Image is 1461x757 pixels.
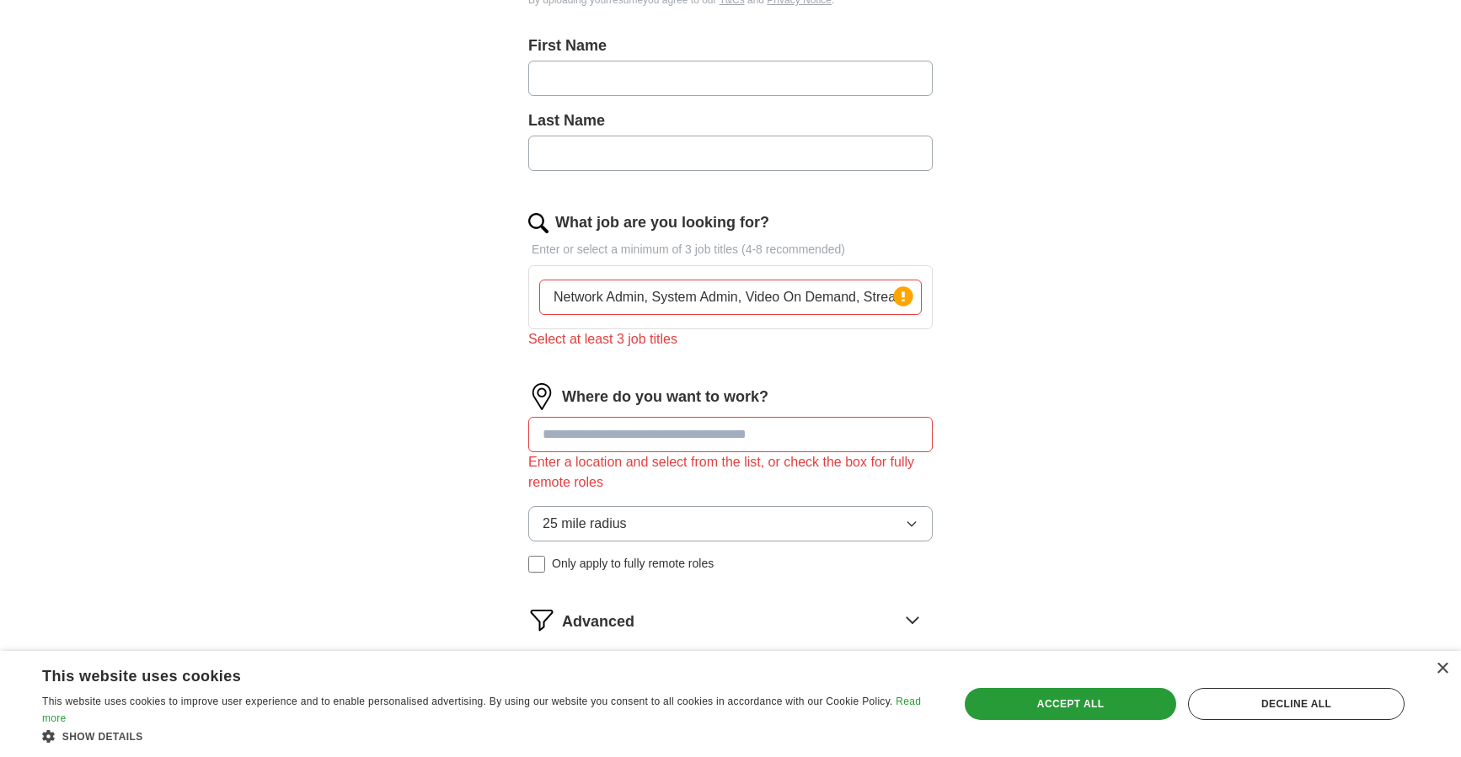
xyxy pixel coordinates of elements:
div: Select at least 3 job titles [528,329,933,349]
span: Show details [62,731,143,743]
div: Enter a location and select from the list, or check the box for fully remote roles [528,452,933,493]
img: location.png [528,383,555,410]
img: search.png [528,213,549,233]
button: 25 mile radius [528,506,933,541]
span: This website uses cookies to improve user experience and to enable personalised advertising. By u... [42,696,893,707]
div: Decline all [1188,688,1405,720]
div: Accept all [965,688,1176,720]
span: Only apply to fully remote roles [552,555,714,573]
label: Where do you want to work? [562,386,768,408]
img: filter [528,606,555,633]
label: Last Name [528,109,933,132]
div: Show details [42,728,932,744]
span: 25 mile radius [543,514,627,534]
label: First Name [528,35,933,57]
span: Advanced [562,610,634,633]
input: Type a job title and press enter [539,280,922,315]
div: This website uses cookies [42,661,890,686]
input: Only apply to fully remote roles [528,556,545,573]
p: Enter or select a minimum of 3 job titles (4-8 recommended) [528,241,933,259]
div: Close [1436,663,1448,675]
label: What job are you looking for? [555,211,769,234]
